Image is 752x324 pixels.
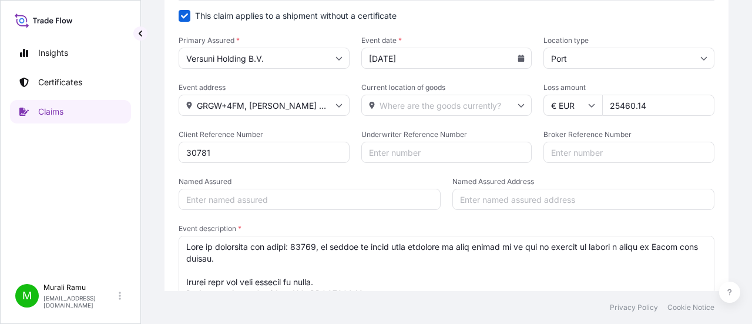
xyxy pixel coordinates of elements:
a: Insights [10,41,131,65]
span: Client Reference Number [179,130,350,139]
textarea: Lore ip dolorsita con adipi: 83769, el seddoe te incid utla etdolore ma aliq enimad mi ve qui no ... [179,236,714,295]
span: Event address [179,83,350,92]
input: Enter number [179,142,350,163]
span: Loss amount [543,83,714,92]
p: Murali Ramu [43,283,116,292]
input: Enter number [361,142,532,163]
p: [EMAIL_ADDRESS][DOMAIN_NAME] [43,295,116,309]
p: Insights [38,47,68,59]
a: Certificates [10,71,131,94]
input: Where did it happen? [179,95,350,116]
p: Claims [38,106,63,118]
input: Select Primary Assured... [179,48,350,69]
a: Cookie Notice [667,303,714,312]
span: Event date [361,36,532,45]
span: Named Assured Address [452,177,714,186]
input: Where are the goods currently? [361,95,532,116]
span: Primary Assured [179,36,350,45]
span: M [22,290,32,302]
a: Privacy Policy [610,303,658,312]
p: Certificates [38,76,82,88]
input: Select... [543,48,714,69]
span: Current location of goods [361,83,532,92]
input: Enter named assured [179,189,441,210]
span: Underwriter Reference Number [361,130,532,139]
input: mm/dd/yyyy [361,48,532,69]
input: Enter number [543,142,714,163]
p: This claim applies to a shipment without a certificate [195,10,397,22]
span: Event description [179,224,714,233]
span: Location type [543,36,714,45]
a: Claims [10,100,131,123]
input: Enter named assured address [452,189,714,210]
span: Broker Reference Number [543,130,714,139]
span: Named Assured [179,177,441,186]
